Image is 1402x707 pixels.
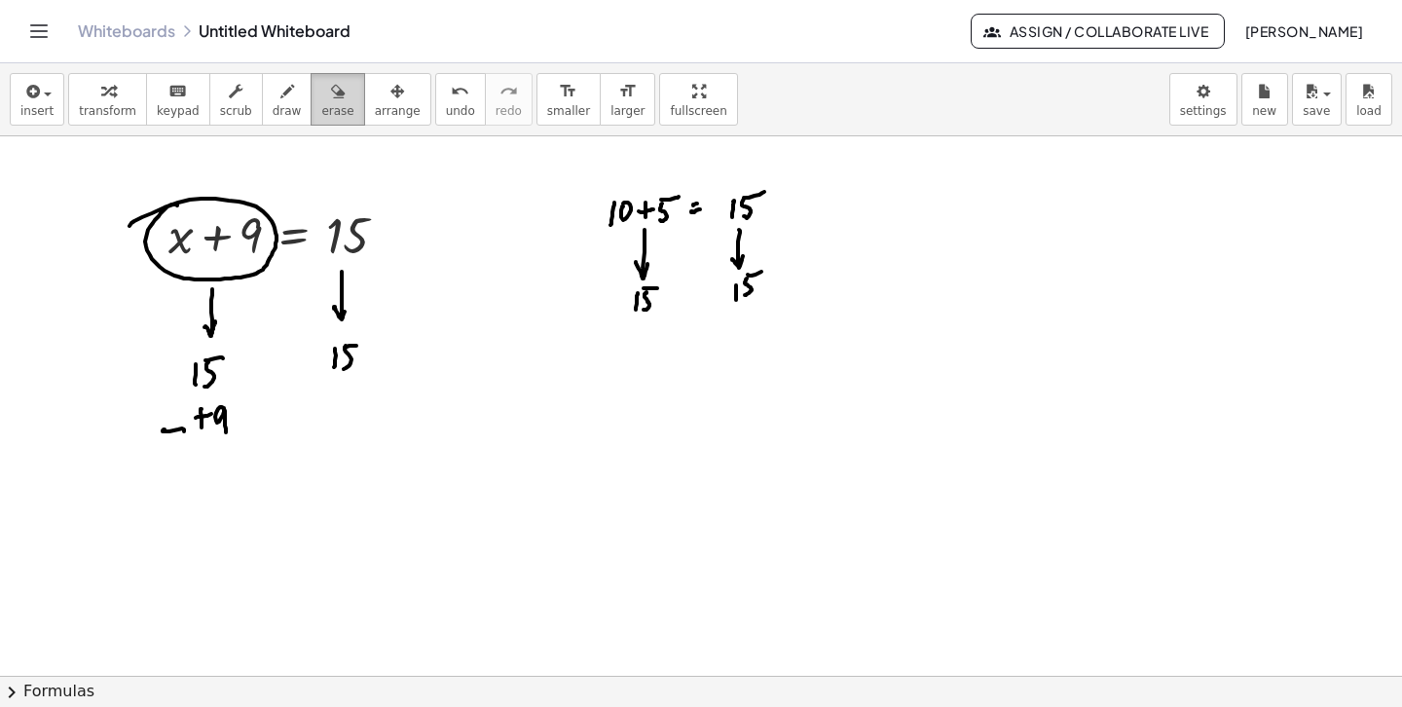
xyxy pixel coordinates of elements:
span: scrub [220,104,252,118]
span: load [1356,104,1382,118]
button: scrub [209,73,263,126]
span: keypad [157,104,200,118]
button: redoredo [485,73,533,126]
a: Whiteboards [78,21,175,41]
span: draw [273,104,302,118]
button: draw [262,73,313,126]
button: new [1241,73,1288,126]
span: smaller [547,104,590,118]
button: insert [10,73,64,126]
button: arrange [364,73,431,126]
button: erase [311,73,364,126]
button: load [1346,73,1392,126]
i: format_size [559,80,577,103]
span: transform [79,104,136,118]
button: [PERSON_NAME] [1229,14,1379,49]
span: redo [496,104,522,118]
i: format_size [618,80,637,103]
button: settings [1169,73,1237,126]
button: transform [68,73,147,126]
span: erase [321,104,353,118]
span: fullscreen [670,104,726,118]
span: save [1303,104,1330,118]
span: insert [20,104,54,118]
button: fullscreen [659,73,737,126]
button: keyboardkeypad [146,73,210,126]
button: undoundo [435,73,486,126]
button: format_sizesmaller [536,73,601,126]
i: undo [451,80,469,103]
button: Toggle navigation [23,16,55,47]
button: Assign / Collaborate Live [971,14,1225,49]
span: arrange [375,104,421,118]
i: keyboard [168,80,187,103]
span: larger [610,104,645,118]
span: undo [446,104,475,118]
span: settings [1180,104,1227,118]
i: redo [499,80,518,103]
button: format_sizelarger [600,73,655,126]
button: save [1292,73,1342,126]
span: new [1252,104,1276,118]
span: Assign / Collaborate Live [987,22,1208,40]
span: [PERSON_NAME] [1244,22,1363,40]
